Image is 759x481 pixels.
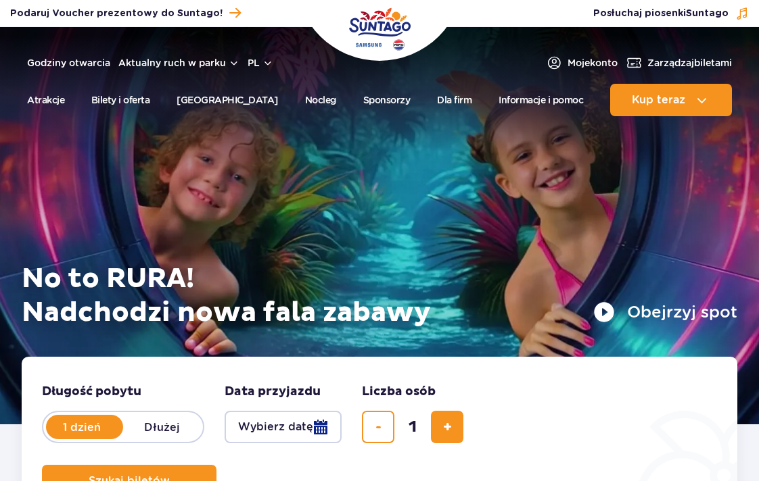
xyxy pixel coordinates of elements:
a: Dla firm [437,84,471,116]
button: Wybierz datę [225,411,342,443]
button: usuń bilet [362,411,394,443]
a: Sponsorzy [363,84,411,116]
span: Moje konto [568,56,618,70]
span: Zarządzaj biletami [647,56,732,70]
a: Podaruj Voucher prezentowy do Suntago! [10,4,241,22]
h1: No to RURA! Nadchodzi nowa fala zabawy [22,262,737,330]
a: Nocleg [305,84,336,116]
a: Informacje i pomoc [499,84,583,116]
label: Dłużej [123,413,200,441]
button: pl [248,56,273,70]
span: Suntago [686,9,729,18]
button: Kup teraz [610,84,732,116]
label: 1 dzień [43,413,120,441]
a: Bilety i oferta [91,84,150,116]
a: Atrakcje [27,84,64,116]
a: Godziny otwarcia [27,56,110,70]
a: [GEOGRAPHIC_DATA] [177,84,278,116]
span: Liczba osób [362,384,436,400]
span: Podaruj Voucher prezentowy do Suntago! [10,7,223,20]
a: Zarządzajbiletami [626,55,732,71]
span: Data przyjazdu [225,384,321,400]
button: Obejrzyj spot [593,301,737,323]
span: Długość pobytu [42,384,141,400]
a: Mojekonto [546,55,618,71]
button: dodaj bilet [431,411,463,443]
span: Posłuchaj piosenki [593,7,729,20]
span: Kup teraz [632,94,685,106]
button: Aktualny ruch w parku [118,57,239,68]
input: liczba biletów [396,411,429,443]
button: Posłuchaj piosenkiSuntago [593,7,749,20]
